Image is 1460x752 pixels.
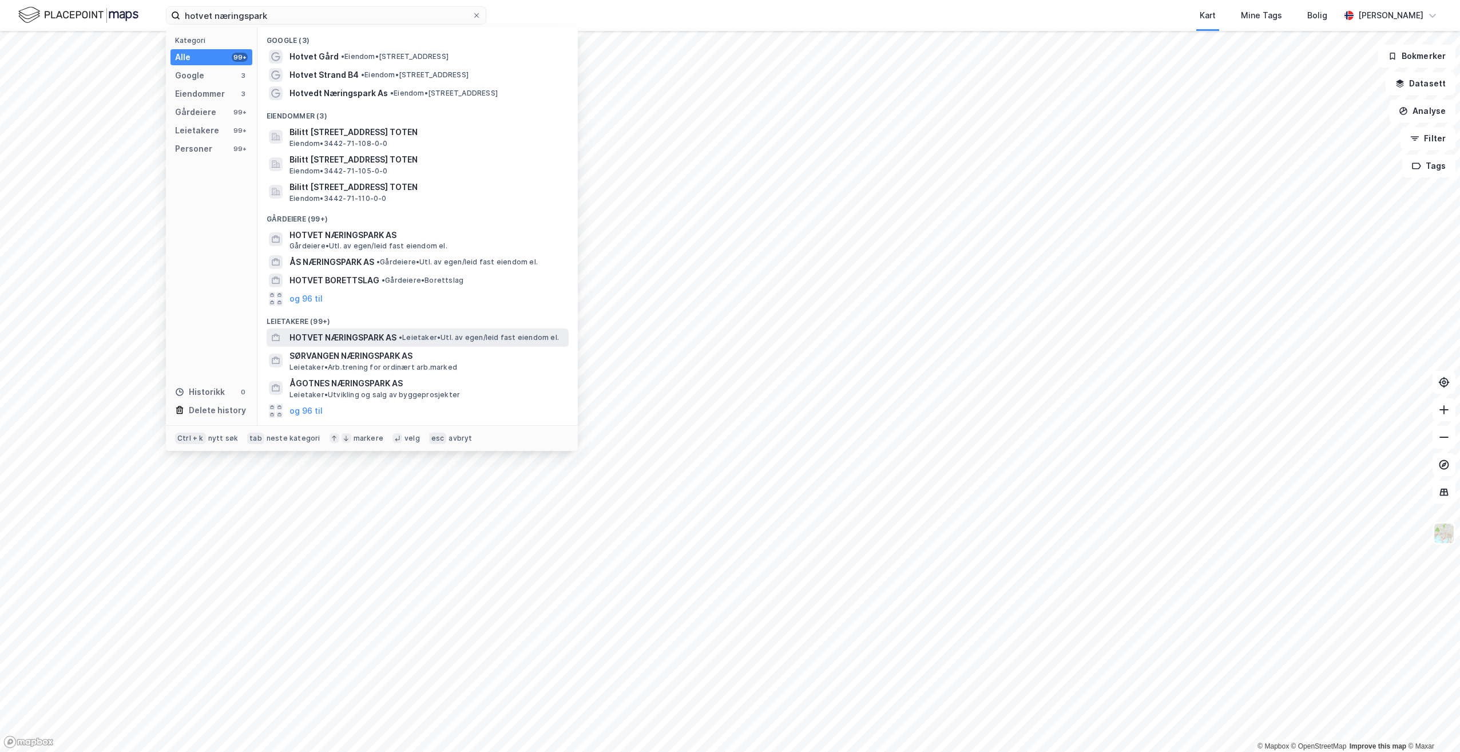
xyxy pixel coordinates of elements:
div: Bolig [1307,9,1327,22]
a: OpenStreetMap [1291,742,1347,750]
div: Ctrl + k [175,433,206,444]
span: Bilitt [STREET_ADDRESS] TOTEN [289,180,564,194]
img: Z [1433,523,1455,544]
span: ÅGOTNES NÆRINGSPARK AS [289,377,564,390]
span: HOTVET NÆRINGSPARK AS [289,228,564,242]
span: Leietaker • Arb.trening for ordinært arb.marked [289,363,457,372]
span: SØRVANGEN NÆRINGSPARK AS [289,349,564,363]
span: HOTVET NÆRINGSPARK AS [289,331,396,345]
button: Analyse [1389,100,1455,122]
button: og 96 til [289,404,323,418]
div: Eiendommer (3) [257,102,578,123]
div: tab [247,433,264,444]
span: Gårdeiere • Borettslag [382,276,463,285]
span: • [399,333,402,342]
div: nytt søk [208,434,239,443]
span: • [390,89,394,97]
div: Historikk [175,385,225,399]
div: Eiendommer [175,87,225,101]
div: Kategori [175,36,252,45]
div: Mine Tags [1241,9,1282,22]
div: esc [429,433,447,444]
div: 3 [239,71,248,80]
div: Alle [175,50,191,64]
span: Gårdeiere • Utl. av egen/leid fast eiendom el. [289,242,447,251]
div: Personer [175,142,212,156]
div: markere [354,434,383,443]
span: Gårdeiere • Utl. av egen/leid fast eiendom el. [376,258,538,267]
button: Filter [1401,127,1455,150]
div: Delete history [189,403,246,417]
img: logo.f888ab2527a4732fd821a326f86c7f29.svg [18,5,138,25]
span: • [361,70,364,79]
div: Gårdeiere [175,105,216,119]
span: Hotvet Gård [289,50,339,64]
div: 0 [239,387,248,397]
div: 3 [239,89,248,98]
div: Gårdeiere (99+) [257,205,578,226]
iframe: Chat Widget [1403,697,1460,752]
div: 99+ [232,126,248,135]
a: Mapbox homepage [3,735,54,749]
span: Eiendom • 3442-71-105-0-0 [289,167,388,176]
div: Kontrollprogram for chat [1403,697,1460,752]
span: Bilitt [STREET_ADDRESS] TOTEN [289,125,564,139]
span: HOTVET BORETTSLAG [289,274,379,287]
div: Leietakere [175,124,219,137]
span: Eiendom • [STREET_ADDRESS] [361,70,469,80]
div: velg [404,434,420,443]
div: Kart [1200,9,1216,22]
div: Leietakere (99+) [257,308,578,328]
a: Mapbox [1257,742,1289,750]
button: Tags [1402,155,1455,177]
div: 99+ [232,53,248,62]
div: 99+ [232,144,248,153]
span: • [382,276,385,284]
div: [PERSON_NAME] [1358,9,1423,22]
span: Hotvedt Næringspark As [289,86,388,100]
span: ÅS NÆRINGSPARK AS [289,255,374,269]
div: avbryt [449,434,472,443]
div: Google (3) [257,27,578,48]
span: Eiendom • [STREET_ADDRESS] [341,52,449,61]
span: Leietaker • Utl. av egen/leid fast eiendom el. [399,333,559,342]
span: Eiendom • 3442-71-110-0-0 [289,194,387,203]
button: og 96 til [289,292,323,306]
span: Hotvet Strand B4 [289,68,359,82]
a: Improve this map [1350,742,1406,750]
div: Personer (99+) [257,420,578,441]
div: neste kategori [267,434,320,443]
div: 99+ [232,108,248,117]
span: Eiendom • 3442-71-108-0-0 [289,139,388,148]
input: Søk på adresse, matrikkel, gårdeiere, leietakere eller personer [180,7,472,24]
span: Bilitt [STREET_ADDRESS] TOTEN [289,153,564,167]
span: • [376,258,380,266]
span: Eiendom • [STREET_ADDRESS] [390,89,498,98]
button: Bokmerker [1378,45,1455,68]
button: Datasett [1386,72,1455,95]
span: • [341,52,344,61]
div: Google [175,69,204,82]
span: Leietaker • Utvikling og salg av byggeprosjekter [289,390,460,399]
